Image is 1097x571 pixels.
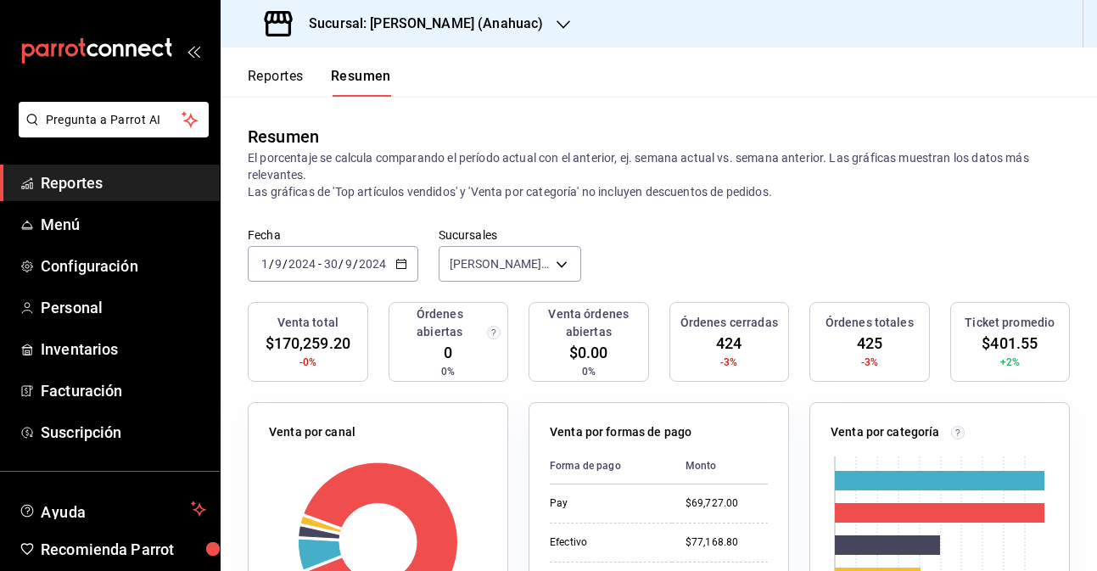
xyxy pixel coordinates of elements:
[358,257,387,271] input: ----
[248,229,418,241] label: Fecha
[266,332,350,355] span: $170,259.20
[269,257,274,271] span: /
[672,448,768,484] th: Monto
[826,314,914,332] h3: Órdenes totales
[274,257,283,271] input: --
[396,305,484,341] h3: Órdenes abiertas
[831,423,940,441] p: Venta por categoría
[339,257,344,271] span: /
[344,257,353,271] input: --
[444,341,452,364] span: 0
[323,257,339,271] input: --
[41,296,206,319] span: Personal
[260,257,269,271] input: --
[982,332,1038,355] span: $401.55
[248,68,391,97] div: navigation tabs
[41,421,206,444] span: Suscripción
[450,255,550,272] span: [PERSON_NAME] (Anahuac)
[550,423,691,441] p: Venta por formas de pago
[716,332,742,355] span: 424
[41,213,206,236] span: Menú
[582,364,596,379] span: 0%
[569,341,608,364] span: $0.00
[861,355,878,370] span: -3%
[965,314,1055,332] h3: Ticket promedio
[686,535,768,550] div: $77,168.80
[248,68,304,97] button: Reportes
[550,448,672,484] th: Forma de pago
[295,14,543,34] h3: Sucursal: [PERSON_NAME] (Anahuac)
[41,538,206,561] span: Recomienda Parrot
[19,102,209,137] button: Pregunta a Parrot AI
[439,229,581,241] label: Sucursales
[720,355,737,370] span: -3%
[41,255,206,277] span: Configuración
[353,257,358,271] span: /
[536,305,641,341] h3: Venta órdenes abiertas
[248,124,319,149] div: Resumen
[269,423,355,441] p: Venta por canal
[680,314,778,332] h3: Órdenes cerradas
[331,68,391,97] button: Resumen
[318,257,322,271] span: -
[41,379,206,402] span: Facturación
[46,111,182,129] span: Pregunta a Parrot AI
[550,535,658,550] div: Efectivo
[41,499,184,519] span: Ayuda
[41,171,206,194] span: Reportes
[288,257,316,271] input: ----
[441,364,455,379] span: 0%
[12,123,209,141] a: Pregunta a Parrot AI
[550,496,658,511] div: Pay
[1000,355,1020,370] span: +2%
[283,257,288,271] span: /
[248,149,1070,200] p: El porcentaje se calcula comparando el período actual con el anterior, ej. semana actual vs. sema...
[857,332,882,355] span: 425
[686,496,768,511] div: $69,727.00
[187,44,200,58] button: open_drawer_menu
[41,338,206,361] span: Inventarios
[299,355,316,370] span: -0%
[277,314,339,332] h3: Venta total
